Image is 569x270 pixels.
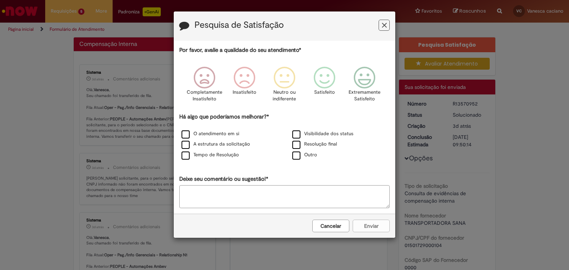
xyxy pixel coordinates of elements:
p: Satisfeito [314,89,335,96]
p: Neutro ou indiferente [271,89,298,103]
p: Extremamente Satisfeito [349,89,380,103]
label: Pesquisa de Satisfação [194,20,284,30]
div: Insatisfeito [226,61,263,112]
div: Completamente Insatisfeito [185,61,223,112]
div: Neutro ou indiferente [266,61,303,112]
div: Extremamente Satisfeito [346,61,383,112]
p: Insatisfeito [233,89,256,96]
label: Resolução final [292,141,337,148]
label: Por favor, avalie a qualidade do seu atendimento* [179,46,301,54]
label: Deixe seu comentário ou sugestão!* [179,175,268,183]
label: Visibilidade dos status [292,130,353,137]
label: Tempo de Resolução [182,151,239,159]
button: Cancelar [312,220,349,232]
label: O atendimento em si [182,130,239,137]
p: Completamente Insatisfeito [187,89,222,103]
div: Há algo que poderíamos melhorar?* [179,113,390,161]
label: Outro [292,151,317,159]
div: Satisfeito [306,61,343,112]
label: A estrutura da solicitação [182,141,250,148]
